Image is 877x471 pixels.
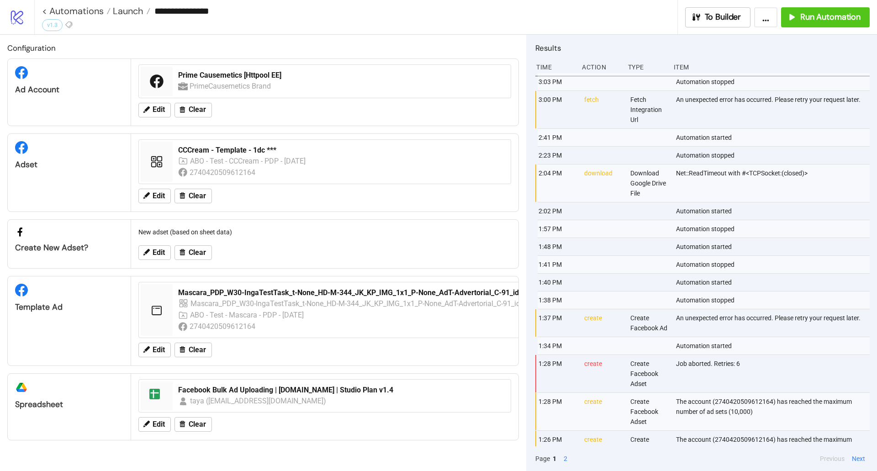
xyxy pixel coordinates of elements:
div: 2:23 PM [538,147,577,164]
span: Edit [153,249,165,257]
div: Fetch Integration Url [629,91,669,128]
div: New adset (based on sheet data) [135,223,515,241]
div: Automation started [675,202,872,220]
span: To Builder [705,12,741,22]
div: Create Facebook Adset [629,393,669,430]
button: 2 [561,454,570,464]
div: 1:26 PM [538,431,577,468]
button: Edit [138,417,171,432]
div: Create new adset? [15,243,123,253]
button: Edit [138,245,171,260]
div: Mascara_PDP_W30-IngaTestTask_t-None_HD-M-344_JK_KP_IMG_1x1_P-None_AdT-Advertorial_C-91_idea-og_V1... [190,298,590,309]
button: Next [849,454,868,464]
div: The account (2740420509612164) has reached the maximum number of ad sets (10,000) [675,431,872,468]
div: Create Facebook Adset [629,431,669,468]
div: Item [673,58,870,76]
div: Adset [15,159,123,170]
button: Run Automation [781,7,870,27]
div: Automation started [675,274,872,291]
div: 1:37 PM [538,309,577,337]
span: Clear [189,106,206,114]
div: 1:28 PM [538,393,577,430]
div: taya ([EMAIL_ADDRESS][DOMAIN_NAME]) [190,395,327,407]
div: download [583,164,623,202]
div: Action [581,58,620,76]
h2: Results [535,42,870,54]
div: An unexpected error has occurred. Please retry your request later. [675,91,872,128]
div: Facebook Bulk Ad Uploading | [DOMAIN_NAME] | Studio Plan v1.4 [178,385,505,395]
div: Download Google Drive File [629,164,669,202]
button: ... [754,7,777,27]
div: create [583,431,623,468]
div: The account (2740420509612164) has reached the maximum number of ad sets (10,000) [675,393,872,430]
div: create [583,309,623,337]
div: Prime Causemetics [Httpool EE] [178,70,505,80]
div: 3:03 PM [538,73,577,90]
button: Clear [174,103,212,117]
div: Ad Account [15,85,123,95]
a: Launch [111,6,150,16]
div: 3:00 PM [538,91,577,128]
div: 2:41 PM [538,129,577,146]
span: Edit [153,106,165,114]
div: Mascara_PDP_W30-IngaTestTask_t-None_HD-M-344_JK_KP_IMG_1x1_P-None_AdT-Advertorial_C-91_idea-og_V1... [178,288,594,298]
div: 2:04 PM [538,164,577,202]
a: < Automations [42,6,111,16]
button: Clear [174,343,212,357]
span: Edit [153,192,165,200]
h2: Configuration [7,42,519,54]
div: 1:41 PM [538,256,577,273]
div: Template Ad [15,302,123,312]
div: Create Facebook Ad [629,309,669,337]
div: Automation stopped [675,291,872,309]
div: Create Facebook Adset [629,355,669,392]
span: Edit [153,420,165,429]
div: create [583,355,623,392]
div: 1:34 PM [538,337,577,355]
span: Clear [189,346,206,354]
div: Job aborted. Retries: 6 [675,355,872,392]
div: Net::ReadTimeout with #<TCPSocket:(closed)> [675,164,872,202]
div: ABO - Test - CCCream - PDP - [DATE] [190,155,306,167]
div: 2740420509612164 [190,321,257,332]
div: Time [535,58,575,76]
div: Automation stopped [675,147,872,164]
span: Edit [153,346,165,354]
div: Automation started [675,337,872,355]
button: Clear [174,189,212,203]
button: Edit [138,103,171,117]
div: 2:02 PM [538,202,577,220]
div: Type [627,58,666,76]
div: Automation stopped [675,256,872,273]
span: Clear [189,249,206,257]
div: create [583,393,623,430]
span: Clear [189,420,206,429]
div: Automation stopped [675,220,872,238]
div: 1:28 PM [538,355,577,392]
div: Spreadsheet [15,399,123,410]
div: Automation started [675,129,872,146]
div: CCCream - Template - 1dc *** [178,145,505,155]
span: Page [535,454,550,464]
button: To Builder [685,7,751,27]
div: 1:40 PM [538,274,577,291]
button: Edit [138,189,171,203]
button: 1 [550,454,559,464]
span: Clear [189,192,206,200]
button: Clear [174,245,212,260]
div: PrimeCausemetics Brand [190,80,272,92]
div: v1.3 [42,19,63,31]
button: Edit [138,343,171,357]
div: 1:48 PM [538,238,577,255]
div: 1:57 PM [538,220,577,238]
div: An unexpected error has occurred. Please retry your request later. [675,309,872,337]
div: fetch [583,91,623,128]
span: Launch [111,5,143,17]
span: Run Automation [800,12,861,22]
div: 1:38 PM [538,291,577,309]
div: 2740420509612164 [190,167,257,178]
div: ABO - Test - Mascara - PDP - [DATE] [190,309,305,321]
div: Automation started [675,238,872,255]
button: Clear [174,417,212,432]
div: Automation stopped [675,73,872,90]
